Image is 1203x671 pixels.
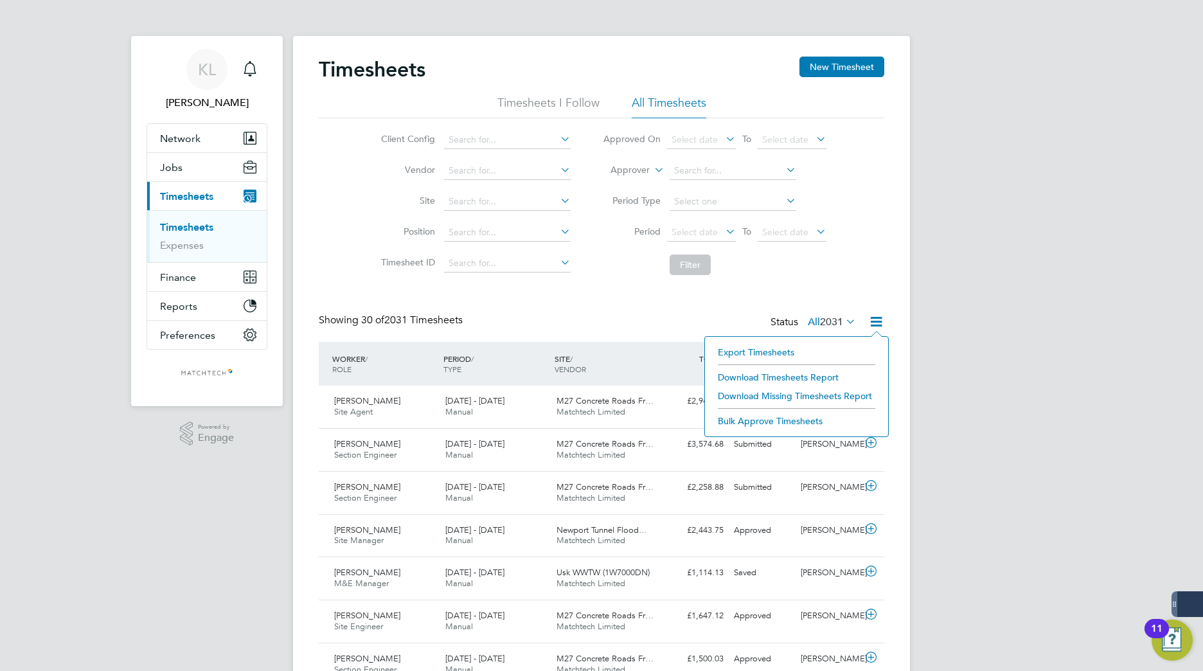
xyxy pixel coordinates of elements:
span: M&E Manager [334,578,389,589]
span: Site Agent [334,406,373,417]
div: Approved [729,649,796,670]
button: Timesheets [147,182,267,210]
span: KL [198,61,216,78]
span: Reports [160,300,197,312]
div: [PERSON_NAME] [796,605,862,627]
span: Site Engineer [334,621,383,632]
span: [DATE] - [DATE] [445,610,504,621]
span: / [471,353,474,364]
div: [PERSON_NAME] [796,434,862,455]
span: Section Engineer [334,449,397,460]
span: [DATE] - [DATE] [445,653,504,664]
span: ROLE [332,364,352,374]
span: M27 Concrete Roads Fr… [557,438,654,449]
span: Select date [672,226,718,238]
li: All Timesheets [632,95,706,118]
span: M27 Concrete Roads Fr… [557,395,654,406]
span: TOTAL [699,353,722,364]
input: Search for... [444,224,571,242]
div: Status [771,314,859,332]
span: [PERSON_NAME] [334,653,400,664]
label: All [808,316,856,328]
div: Submitted [729,477,796,498]
span: [DATE] - [DATE] [445,567,504,578]
span: [PERSON_NAME] [334,481,400,492]
button: Filter [670,255,711,275]
span: Powered by [198,422,234,433]
span: Manual [445,406,473,417]
span: To [738,223,755,240]
div: WORKER [329,347,440,380]
span: Matchtech Limited [557,406,625,417]
label: Approver [592,164,650,177]
div: £1,647.12 [662,605,729,627]
span: Karolina Linda [147,95,267,111]
div: £2,443.75 [662,520,729,541]
a: Timesheets [160,221,213,233]
span: [DATE] - [DATE] [445,438,504,449]
label: Timesheet ID [377,256,435,268]
span: [DATE] - [DATE] [445,524,504,535]
span: Select date [672,134,718,145]
div: [PERSON_NAME] [796,562,862,584]
div: £1,500.03 [662,649,729,670]
span: To [738,130,755,147]
span: [PERSON_NAME] [334,438,400,449]
span: Network [160,132,201,145]
span: 2031 [820,316,843,328]
span: Manual [445,535,473,546]
div: Approved [729,605,796,627]
button: Network [147,124,267,152]
li: Download Missing Timesheets Report [711,387,882,405]
input: Select one [670,193,796,211]
div: £2,258.88 [662,477,729,498]
span: [PERSON_NAME] [334,610,400,621]
span: M27 Concrete Roads Fr… [557,610,654,621]
input: Search for... [444,193,571,211]
span: Matchtech Limited [557,492,625,503]
span: Usk WWTW (1W7000DN) [557,567,650,578]
span: Timesheets [160,190,213,202]
button: Reports [147,292,267,320]
span: VENDOR [555,364,586,374]
li: Export Timesheets [711,343,882,361]
span: Select date [762,226,808,238]
span: Select date [762,134,808,145]
label: Period [603,226,661,237]
div: Showing [319,314,465,327]
span: [DATE] - [DATE] [445,481,504,492]
button: Preferences [147,321,267,349]
span: Manual [445,492,473,503]
span: M27 Concrete Roads Fr… [557,481,654,492]
input: Search for... [444,162,571,180]
span: TYPE [443,364,461,374]
span: Manual [445,578,473,589]
a: Powered byEngage [180,422,235,446]
div: [PERSON_NAME] [796,520,862,541]
span: / [570,353,573,364]
label: Client Config [377,133,435,145]
span: 2031 Timesheets [361,314,463,327]
div: Approved [729,520,796,541]
div: Timesheets [147,210,267,262]
span: Preferences [160,329,215,341]
div: £1,114.13 [662,562,729,584]
label: Vendor [377,164,435,175]
span: Section Engineer [334,492,397,503]
span: Engage [198,433,234,443]
li: Bulk Approve Timesheets [711,412,882,430]
div: Submitted [729,434,796,455]
input: Search for... [444,131,571,149]
a: Go to home page [147,362,267,383]
input: Search for... [444,255,571,273]
label: Period Type [603,195,661,206]
div: £2,941.24 [662,391,729,412]
img: matchtech-logo-retina.png [181,362,234,383]
div: [PERSON_NAME] [796,477,862,498]
div: SITE [551,347,663,380]
div: 11 [1151,629,1163,645]
button: Open Resource Center, 11 new notifications [1152,620,1193,661]
span: Newport Tunnel Flood… [557,524,647,535]
span: M27 Concrete Roads Fr… [557,653,654,664]
span: 30 of [361,314,384,327]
